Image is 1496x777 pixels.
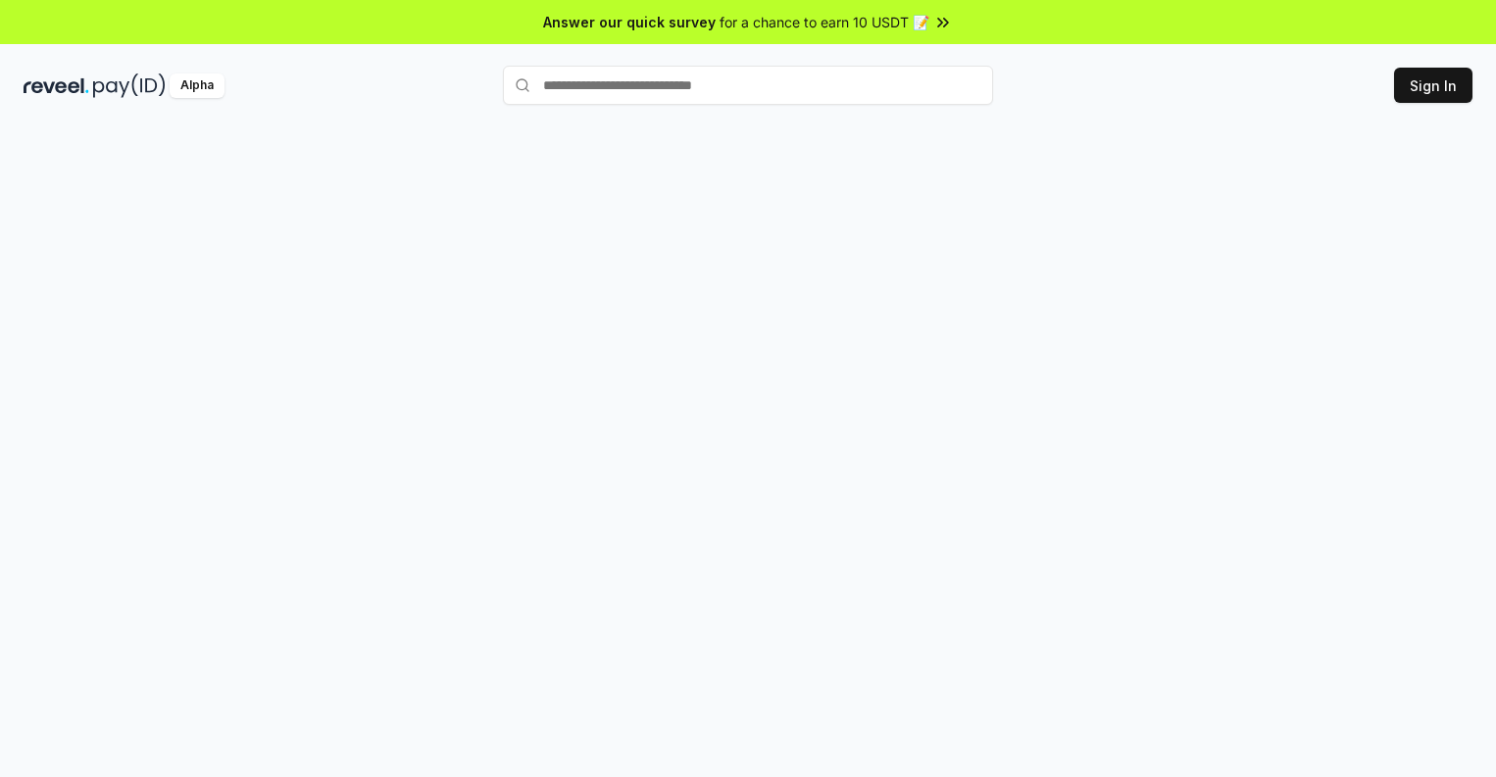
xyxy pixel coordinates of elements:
[93,73,166,98] img: pay_id
[24,73,89,98] img: reveel_dark
[1394,68,1472,103] button: Sign In
[170,73,224,98] div: Alpha
[543,12,716,32] span: Answer our quick survey
[720,12,929,32] span: for a chance to earn 10 USDT 📝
